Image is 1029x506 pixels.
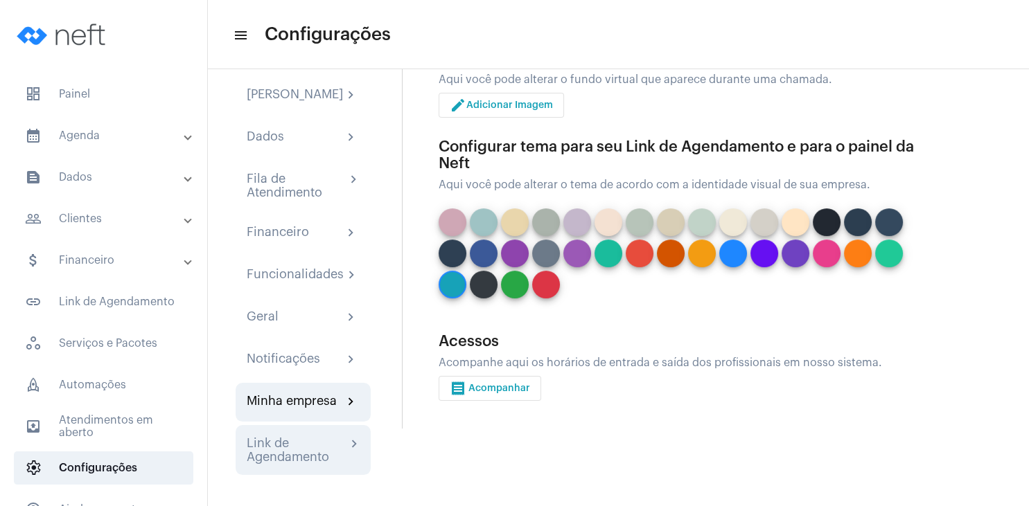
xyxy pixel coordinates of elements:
img: logo-neft-novo-2.png [11,7,115,62]
mat-icon: edit [450,97,466,114]
span: sidenav icon [25,335,42,352]
mat-icon: chevron_right [343,129,360,146]
mat-icon: sidenav icon [25,169,42,186]
button: Adicionar Imagem [439,93,564,118]
div: Aqui você pode alterar o fundo virtual que aparece durante uma chamada. [439,73,924,86]
span: Adicionar Imagem [450,100,553,110]
mat-icon: sidenav icon [25,127,42,144]
div: Geral [247,309,279,326]
mat-icon: sidenav icon [25,418,42,435]
div: Aqui você pode alterar o tema de acordo com a identidade visual de sua empresa. [439,179,924,191]
span: sidenav icon [25,460,42,476]
div: Dados [247,129,284,146]
span: Automações [14,368,193,401]
span: Configurações [265,24,391,46]
mat-panel-title: Financeiro [25,252,185,269]
mat-expansion-panel-header: sidenav iconAgenda [8,119,207,152]
div: Configurar tema para seu Link de Agendamento e para o painel da Neft [439,138,924,172]
span: Acompanhar [450,383,530,393]
span: Serviços e Pacotes [14,327,193,360]
div: Financeiro [247,225,309,242]
mat-panel-title: Agenda [25,127,185,144]
mat-icon: chevron_right [346,172,360,188]
mat-expansion-panel-header: sidenav iconDados [8,161,207,194]
mat-expansion-panel-header: sidenav iconClientes [8,202,207,235]
mat-expansion-panel-header: sidenav iconFinanceiro [8,244,207,277]
button: Acompanhar [439,376,541,401]
span: Configurações [14,451,193,485]
div: [PERSON_NAME] [247,87,343,104]
span: sidenav icon [25,377,42,393]
div: Funcionalidades [247,267,344,284]
div: Minha empresa [247,394,337,410]
mat-icon: sidenav icon [25,210,42,227]
div: Link de Agendamento [247,436,346,464]
div: Notificações [247,352,320,368]
mat-icon: chevron_right [343,87,360,104]
div: Fila de Atendimento [247,172,346,199]
mat-icon: chevron_right [343,309,360,326]
mat-icon: chevron_right [343,225,360,242]
mat-icon: receipt [450,380,466,397]
div: Acompanhe aqui os horários de entrada e saída dos profissionais em nosso sistema. [439,356,924,369]
mat-panel-title: Dados [25,169,185,186]
mat-icon: chevron_right [343,394,360,410]
mat-icon: sidenav icon [25,252,42,269]
mat-panel-title: Clientes [25,210,185,227]
mat-icon: chevron_right [344,267,360,284]
span: Painel [14,78,193,111]
div: Acessos [439,333,924,350]
span: Link de Agendamento [14,285,193,318]
mat-icon: sidenav icon [233,27,247,44]
mat-icon: chevron_right [346,436,360,453]
span: Atendimentos em aberto [14,410,193,443]
span: sidenav icon [25,86,42,102]
mat-icon: sidenav icon [25,293,42,310]
mat-icon: chevron_right [343,352,360,368]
